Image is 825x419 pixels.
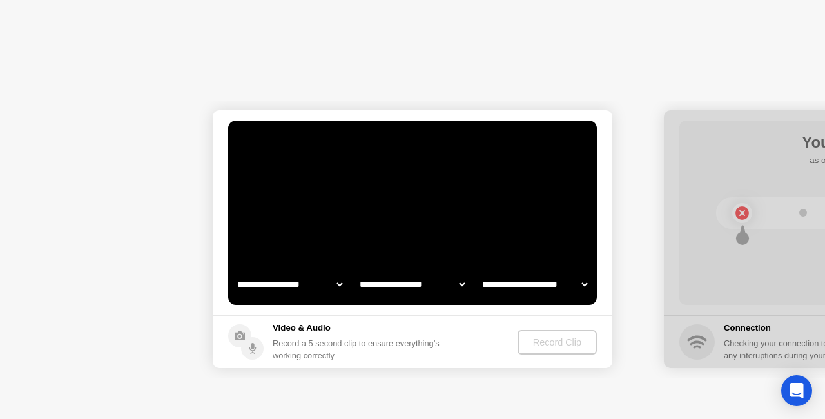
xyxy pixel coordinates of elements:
[480,271,590,297] select: Available microphones
[273,337,445,362] div: Record a 5 second clip to ensure everything’s working correctly
[235,271,345,297] select: Available cameras
[518,330,597,355] button: Record Clip
[523,337,592,347] div: Record Clip
[357,271,467,297] select: Available speakers
[781,375,812,406] div: Open Intercom Messenger
[273,322,445,335] h5: Video & Audio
